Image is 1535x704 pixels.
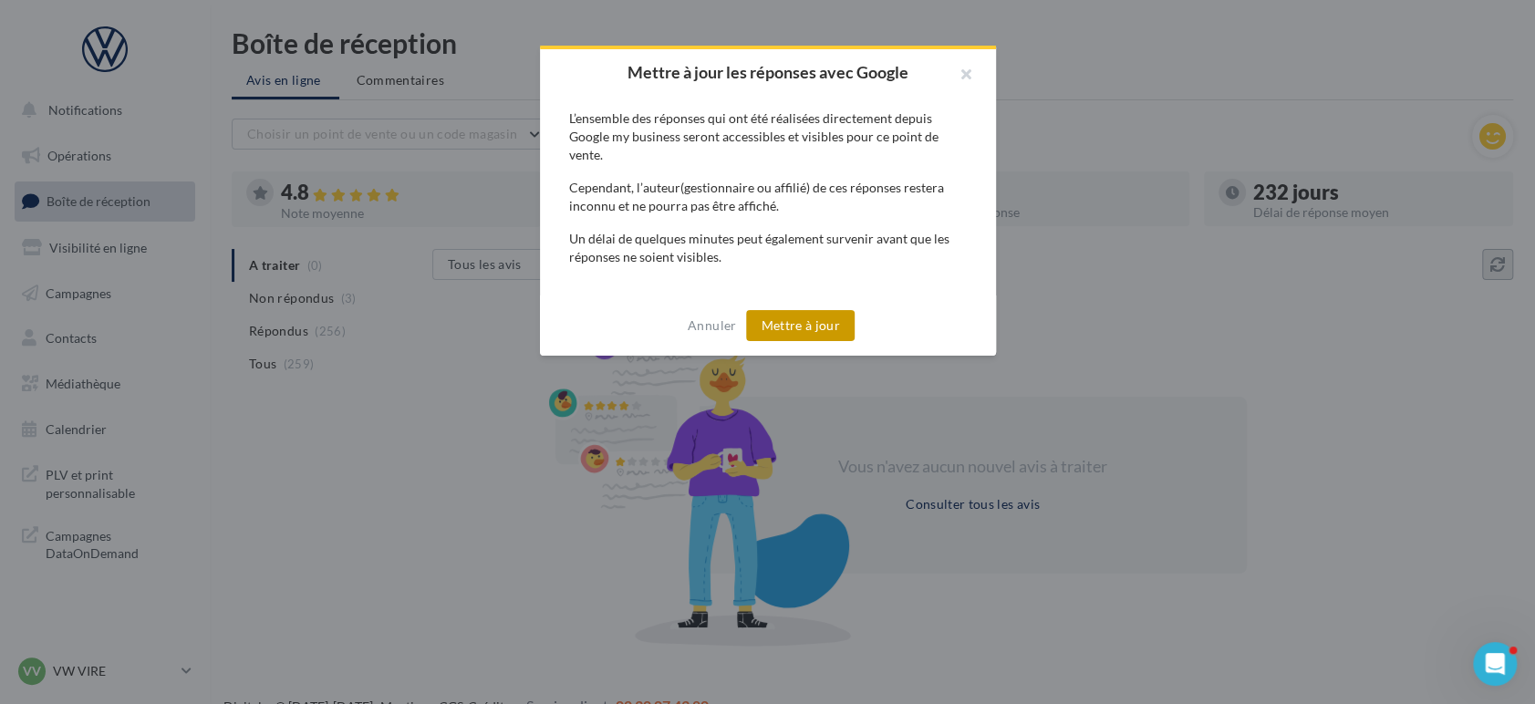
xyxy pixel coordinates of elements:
[680,315,743,336] button: Annuler
[569,230,967,266] div: Un délai de quelques minutes peut également survenir avant que les réponses ne soient visibles.
[569,64,967,80] h2: Mettre à jour les réponses avec Google
[569,179,967,215] div: Cependant, l’auteur(gestionnaire ou affilié) de ces réponses restera inconnu et ne pourra pas êtr...
[1473,642,1517,686] iframe: Intercom live chat
[746,310,855,341] button: Mettre à jour
[569,110,939,162] span: L’ensemble des réponses qui ont été réalisées directement depuis Google my business seront access...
